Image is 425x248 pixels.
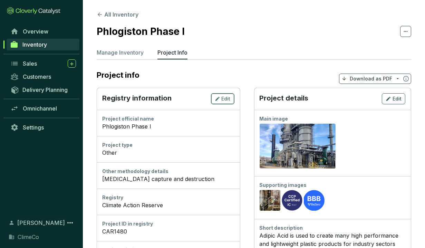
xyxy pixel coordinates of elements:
p: Download as PDF [350,75,392,82]
a: Sales [7,58,79,69]
span: Settings [23,124,44,131]
div: CAR1480 [102,227,234,236]
div: Project official name [102,115,234,122]
div: Main image [260,115,406,122]
h2: Project info [97,70,146,79]
button: Edit [211,93,234,104]
span: Sales [23,60,37,67]
div: Climate Action Reserve [102,201,234,209]
p: Project Info [157,48,187,57]
span: ClimeCo [18,233,39,241]
a: Inventory [7,39,79,50]
div: Project ID in registry [102,220,234,227]
div: Registry [102,194,234,201]
span: Delivery Planning [22,86,68,93]
span: Inventory [22,41,47,48]
a: Settings [7,122,79,133]
div: Other methodology details [102,168,234,175]
p: Manage Inventory [97,48,144,57]
p: Project details [260,93,309,104]
span: Edit [393,95,402,102]
a: Delivery Planning [7,84,79,95]
span: Edit [222,95,231,102]
button: All Inventory [97,10,138,19]
div: Project type [102,142,234,149]
span: Omnichannel [23,105,57,112]
span: Customers [23,73,51,80]
div: Short description [260,225,406,231]
h2: Phlogiston Phase I [97,24,185,39]
span: [PERSON_NAME] [17,219,65,227]
a: Overview [7,26,79,37]
p: Registry information [102,93,172,104]
button: Edit [382,93,405,104]
div: Supporting images [260,182,406,189]
div: Phlogiston Phase I [102,122,234,131]
a: Customers [7,71,79,83]
span: Overview [23,28,48,35]
a: Omnichannel [7,103,79,114]
div: Other [102,149,234,157]
div: [MEDICAL_DATA] capture and destruction [102,175,234,183]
